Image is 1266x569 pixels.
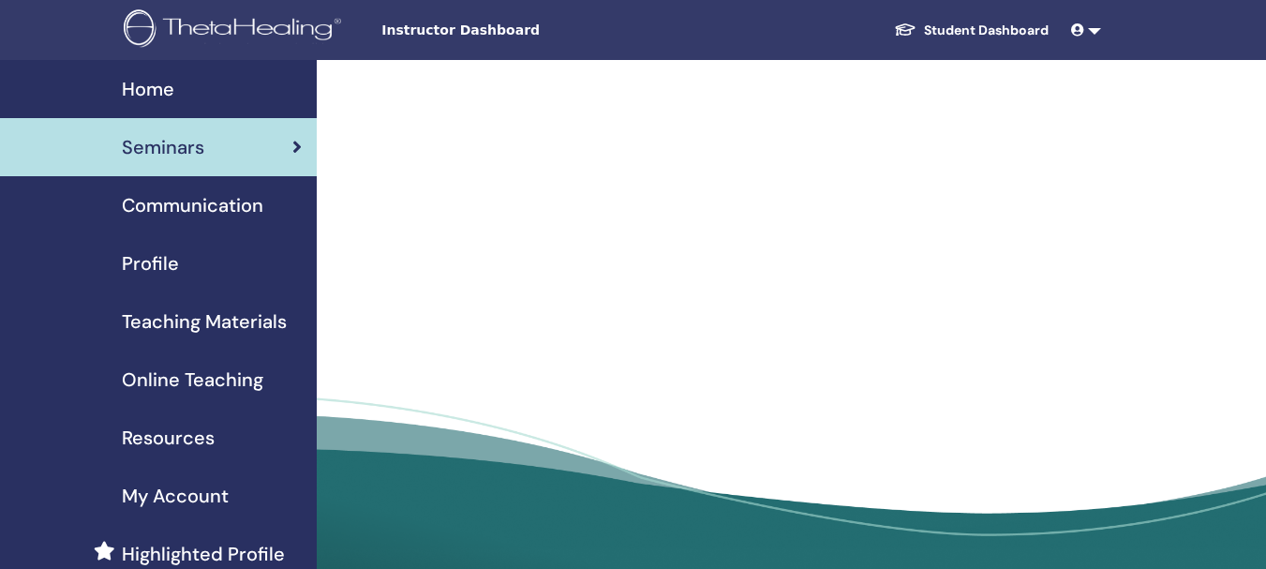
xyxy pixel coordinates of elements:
img: graduation-cap-white.svg [894,22,916,37]
span: Profile [122,249,179,277]
span: Seminars [122,133,204,161]
span: Home [122,75,174,103]
span: Highlighted Profile [122,540,285,568]
span: Resources [122,424,215,452]
a: Student Dashboard [879,13,1064,48]
span: Teaching Materials [122,307,287,336]
img: logo.png [124,9,348,52]
span: My Account [122,482,229,510]
span: Instructor Dashboard [381,21,663,40]
span: Communication [122,191,263,219]
span: Online Teaching [122,366,263,394]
